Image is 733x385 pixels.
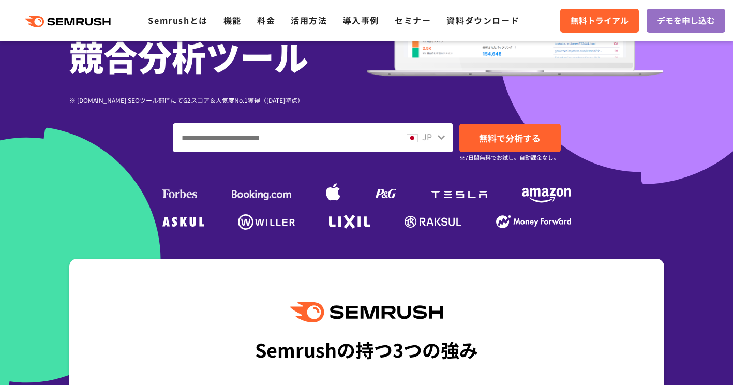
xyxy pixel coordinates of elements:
img: Semrush [290,302,442,322]
span: JP [422,130,432,143]
a: 料金 [257,14,275,26]
a: 資料ダウンロード [446,14,519,26]
div: Semrushの持つ3つの強み [255,330,478,368]
a: 機能 [223,14,242,26]
span: 無料トライアル [571,14,629,27]
a: 導入事例 [343,14,379,26]
input: ドメイン、キーワードまたはURLを入力してください [173,124,397,152]
span: デモを申し込む [657,14,715,27]
span: 無料で分析する [479,131,541,144]
a: Semrushとは [148,14,207,26]
a: デモを申し込む [647,9,725,33]
small: ※7日間無料でお試し。自動課金なし。 [459,153,559,162]
a: セミナー [395,14,431,26]
a: 無料トライアル [560,9,639,33]
div: ※ [DOMAIN_NAME] SEOツール部門にてG2スコア＆人気度No.1獲得（[DATE]時点） [69,95,367,105]
a: 活用方法 [291,14,327,26]
a: 無料で分析する [459,124,561,152]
